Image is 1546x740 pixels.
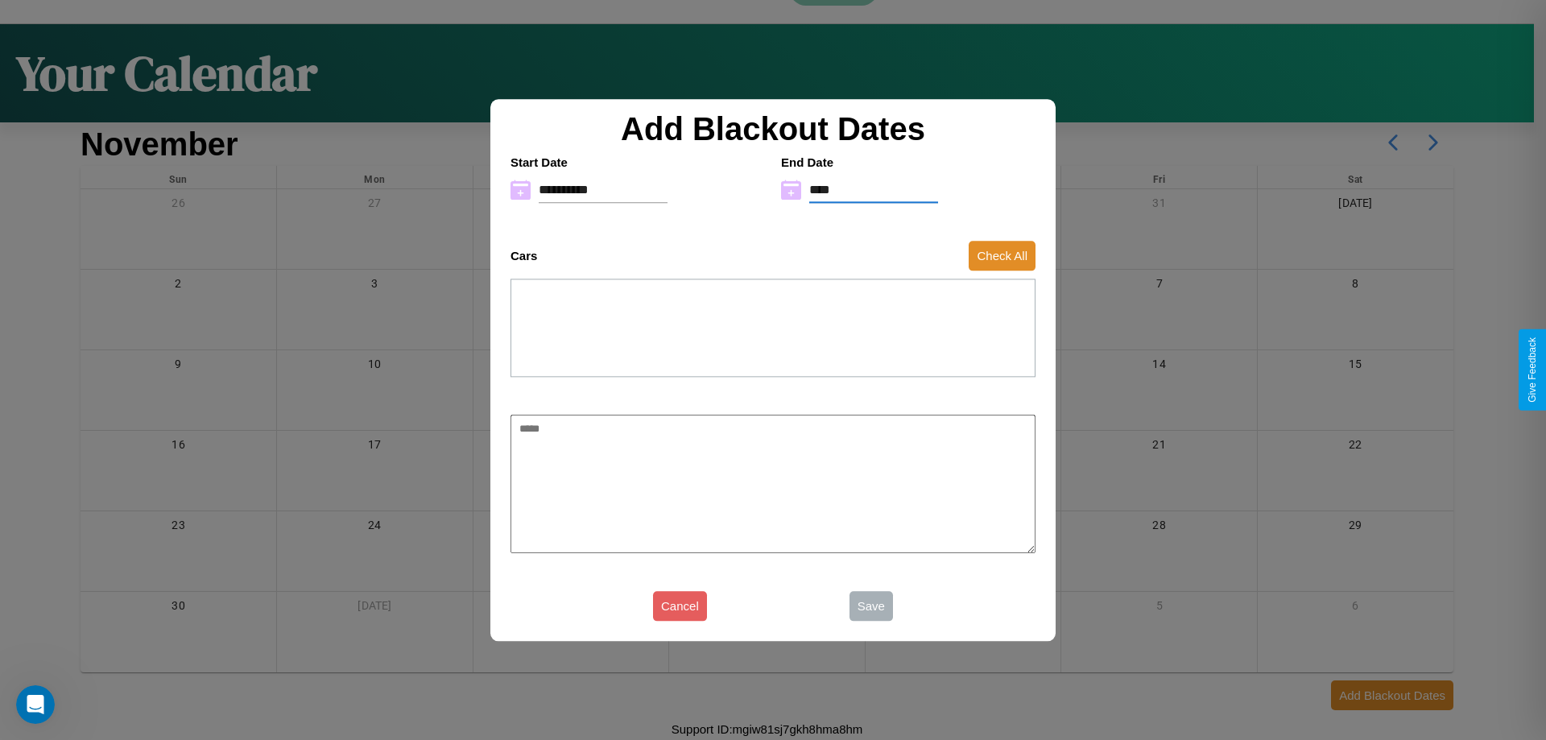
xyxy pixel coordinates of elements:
[969,241,1035,271] button: Check All
[653,591,707,621] button: Cancel
[511,155,765,169] h4: Start Date
[1527,337,1538,403] div: Give Feedback
[16,685,55,724] iframe: Intercom live chat
[502,111,1044,147] h2: Add Blackout Dates
[781,155,1035,169] h4: End Date
[849,591,893,621] button: Save
[511,249,537,263] h4: Cars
